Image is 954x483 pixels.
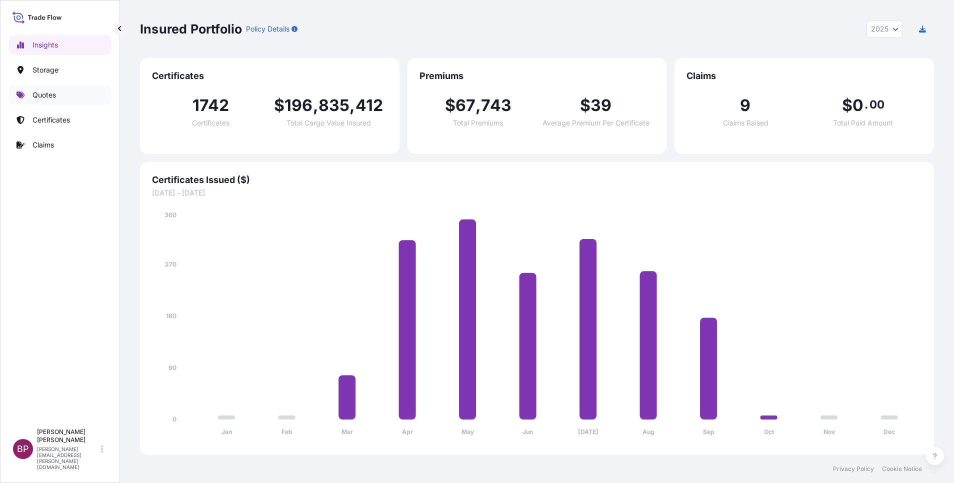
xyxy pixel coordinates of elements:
span: Claims Raised [723,119,768,126]
tspan: Apr [402,428,413,435]
span: Certificates [152,70,387,82]
span: Certificates Issued ($) [152,174,922,186]
p: Certificates [32,115,70,125]
span: 9 [740,97,750,113]
tspan: May [461,428,474,435]
span: [DATE] - [DATE] [152,188,922,198]
span: 67 [455,97,475,113]
span: 00 [869,100,884,108]
button: Year Selector [866,20,903,38]
tspan: 270 [165,260,176,268]
span: 743 [481,97,511,113]
a: Quotes [8,85,111,105]
p: Insights [32,40,58,50]
p: [PERSON_NAME][EMAIL_ADDRESS][PERSON_NAME][DOMAIN_NAME] [37,446,99,470]
p: Insured Portfolio [140,21,242,37]
a: Storage [8,60,111,80]
tspan: Jan [221,428,232,435]
span: 0 [852,97,863,113]
span: Average Premium Per Certificate [542,119,649,126]
tspan: 0 [172,415,176,423]
span: , [349,97,355,113]
span: 196 [284,97,313,113]
span: Total Premiums [453,119,503,126]
tspan: 90 [168,364,176,371]
span: BP [17,444,29,454]
p: Policy Details [246,24,289,34]
span: Claims [686,70,922,82]
span: $ [274,97,284,113]
span: Certificates [192,119,229,126]
tspan: Oct [764,428,774,435]
p: Claims [32,140,54,150]
tspan: [DATE] [578,428,598,435]
span: 412 [355,97,383,113]
tspan: Mar [341,428,353,435]
tspan: Feb [281,428,292,435]
a: Privacy Policy [833,465,874,473]
span: $ [842,97,852,113]
a: Certificates [8,110,111,130]
tspan: Jun [522,428,533,435]
span: 1742 [192,97,229,113]
a: Insights [8,35,111,55]
tspan: Dec [883,428,895,435]
a: Cookie Notice [882,465,922,473]
span: 835 [318,97,350,113]
span: Total Paid Amount [833,119,893,126]
span: 2025 [871,24,888,34]
tspan: Sep [703,428,714,435]
span: Premiums [419,70,655,82]
p: Storage [32,65,58,75]
span: $ [580,97,590,113]
span: . [864,100,868,108]
span: Total Cargo Value Insured [286,119,371,126]
tspan: Nov [823,428,835,435]
p: Quotes [32,90,56,100]
a: Claims [8,135,111,155]
p: [PERSON_NAME] [PERSON_NAME] [37,428,99,444]
span: $ [445,97,455,113]
span: , [475,97,481,113]
span: 39 [590,97,611,113]
tspan: 180 [166,312,176,319]
tspan: 360 [164,211,176,218]
span: , [313,97,318,113]
tspan: Aug [642,428,654,435]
